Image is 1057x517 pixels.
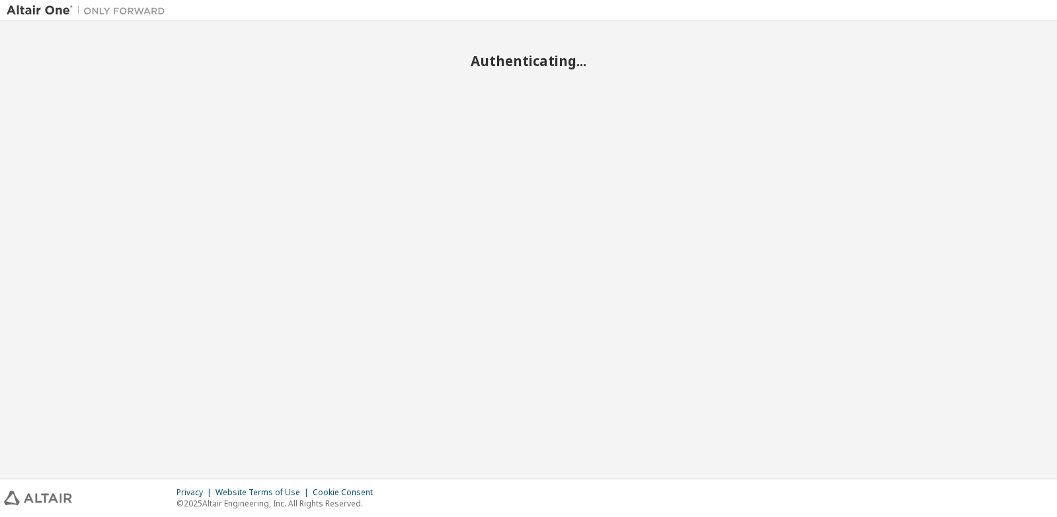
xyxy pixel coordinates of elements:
img: altair_logo.svg [4,491,72,505]
div: Website Terms of Use [215,487,313,498]
div: Cookie Consent [313,487,381,498]
p: © 2025 Altair Engineering, Inc. All Rights Reserved. [176,498,381,509]
img: Altair One [7,4,172,17]
div: Privacy [176,487,215,498]
h2: Authenticating... [7,52,1050,69]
